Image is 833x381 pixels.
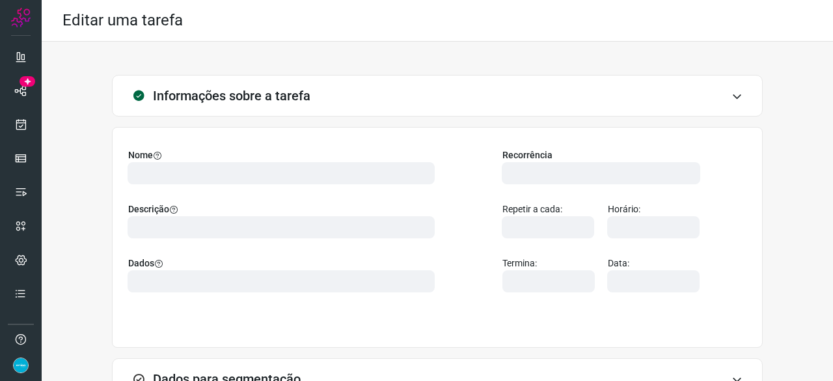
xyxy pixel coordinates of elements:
label: Descrição [128,203,437,216]
h3: Informações sobre a tarefa [153,88,310,104]
label: Horário: [608,203,703,216]
img: 4352b08165ebb499c4ac5b335522ff74.png [13,358,29,373]
h2: Editar uma tarefa [62,11,183,30]
img: Logo [11,8,31,27]
label: Nome [128,148,437,162]
label: Dados [128,257,437,270]
label: Termina: [502,257,597,270]
label: Repetir a cada: [502,203,597,216]
label: Recorrência [502,148,703,162]
label: Data: [608,257,703,270]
